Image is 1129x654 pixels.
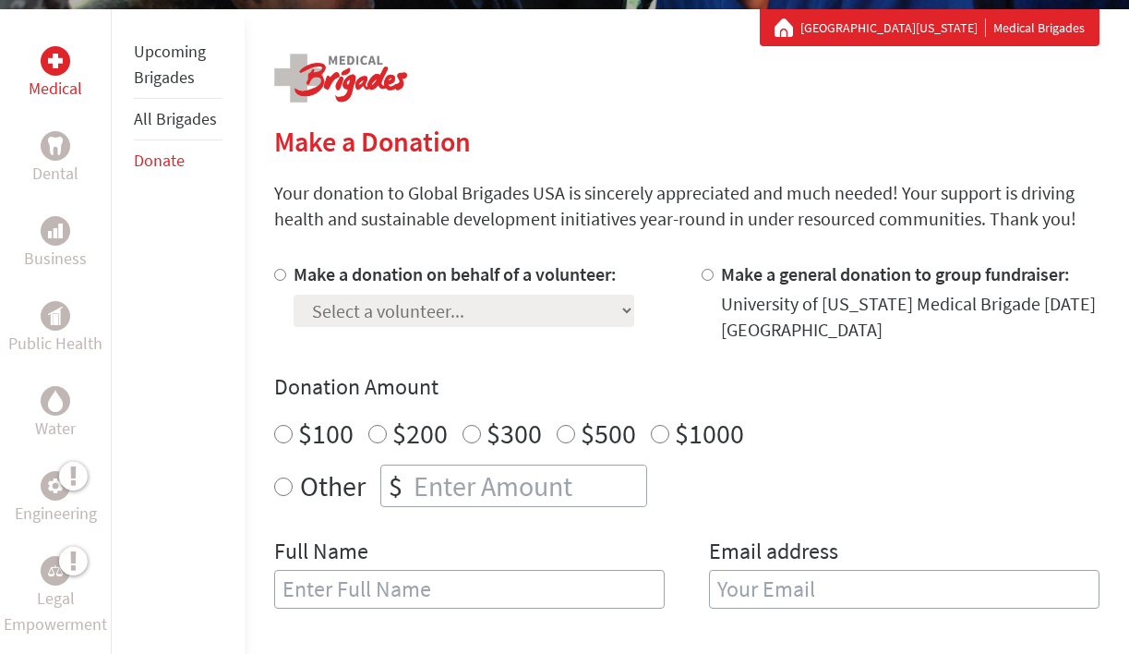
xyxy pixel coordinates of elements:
img: Legal Empowerment [48,565,63,576]
label: $200 [392,416,448,451]
div: Dental [41,131,70,161]
p: Medical [29,76,82,102]
li: Upcoming Brigades [134,31,222,99]
img: Business [48,224,63,238]
div: University of [US_STATE] Medical Brigade [DATE] [GEOGRAPHIC_DATA] [721,291,1099,343]
label: $100 [298,416,354,451]
p: Business [24,246,87,272]
label: $1000 [675,416,744,451]
label: Make a donation on behalf of a volunteer: [294,262,617,285]
p: Dental [32,161,78,187]
img: Medical [48,54,63,68]
label: Other [300,465,366,507]
a: EngineeringEngineering [15,471,97,527]
div: Business [41,216,70,246]
h2: Make a Donation [274,125,1099,158]
p: Public Health [8,331,102,357]
input: Your Email [709,570,1099,609]
a: Legal EmpowermentLegal Empowerment [4,556,107,637]
label: $500 [581,416,636,451]
a: DentalDental [32,131,78,187]
a: MedicalMedical [29,46,82,102]
img: Water [48,390,63,411]
h4: Donation Amount [274,372,1099,402]
a: Upcoming Brigades [134,41,206,88]
div: $ [381,466,410,506]
a: Donate [134,150,185,171]
input: Enter Amount [410,466,646,506]
p: Engineering [15,501,97,527]
div: Medical Brigades [775,18,1085,37]
p: Water [35,416,76,442]
img: Public Health [48,307,63,325]
p: Legal Empowerment [4,586,107,637]
li: All Brigades [134,99,222,140]
li: Donate [134,140,222,181]
div: Public Health [41,301,70,331]
div: Engineering [41,471,70,501]
a: Public HealthPublic Health [8,301,102,357]
label: Full Name [274,537,368,570]
a: WaterWater [35,386,76,442]
img: Dental [48,137,63,154]
img: logo-medical.png [274,54,407,103]
a: [GEOGRAPHIC_DATA][US_STATE] [800,18,986,37]
label: Make a general donation to group fundraiser: [721,262,1070,285]
a: All Brigades [134,108,217,129]
div: Water [41,386,70,416]
div: Legal Empowerment [41,556,70,586]
img: Engineering [48,478,63,493]
div: Medical [41,46,70,76]
label: $300 [486,416,542,451]
input: Enter Full Name [274,570,665,609]
label: Email address [709,537,838,570]
a: BusinessBusiness [24,216,87,272]
p: Your donation to Global Brigades USA is sincerely appreciated and much needed! Your support is dr... [274,180,1099,232]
